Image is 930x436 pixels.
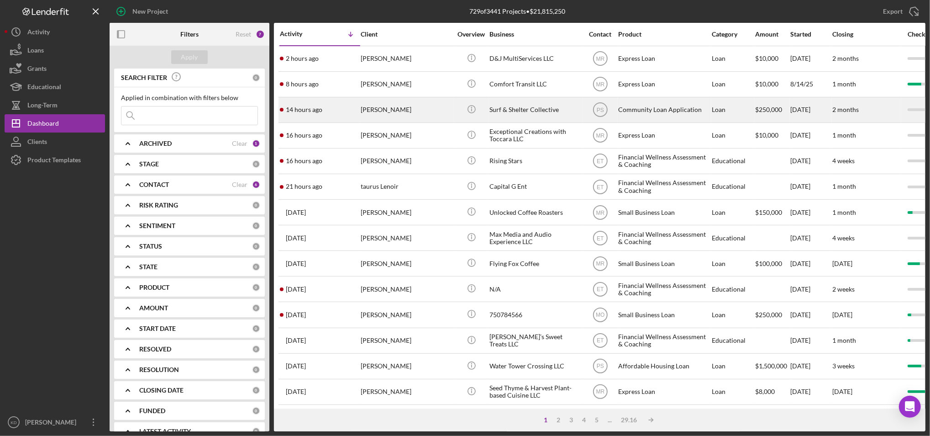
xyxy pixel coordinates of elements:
[596,209,604,216] text: MR
[489,354,581,378] div: Water Tower Crossing LLC
[280,30,320,37] div: Activity
[596,363,604,370] text: PS
[286,55,319,62] time: 2025-08-22 13:18
[552,416,565,424] div: 2
[618,123,709,148] div: Express Loan
[755,303,789,327] div: $250,000
[790,354,831,378] div: [DATE]
[790,277,831,301] div: [DATE]
[139,428,191,435] b: LATEST ACTIVITY
[252,427,260,436] div: 0
[618,200,709,224] div: Small Business Loan
[139,181,169,188] b: CONTACT
[139,304,168,312] b: AMOUNT
[11,420,16,425] text: KD
[361,149,452,173] div: [PERSON_NAME]
[712,72,754,96] div: Loan
[252,74,260,82] div: 0
[252,304,260,312] div: 0
[361,329,452,353] div: [PERSON_NAME]
[618,405,709,430] div: Financial Wellness Assessment & Coaching
[252,366,260,374] div: 0
[232,140,247,147] div: Clear
[712,380,754,404] div: Loan
[596,107,604,113] text: PS
[790,175,831,199] div: [DATE]
[5,133,105,151] button: Clients
[252,201,260,209] div: 0
[790,98,831,122] div: [DATE]
[597,286,604,292] text: ET
[712,149,754,173] div: Educational
[790,226,831,250] div: [DATE]
[252,139,260,148] div: 1
[712,31,754,38] div: Category
[5,59,105,78] button: Grants
[755,354,789,378] div: $1,500,000
[790,200,831,224] div: [DATE]
[755,31,789,38] div: Amount
[361,251,452,276] div: [PERSON_NAME]
[597,184,604,190] text: ET
[489,226,581,250] div: Max Media and Audio Experience LLC
[832,31,901,38] div: Closing
[252,283,260,292] div: 0
[252,263,260,271] div: 0
[470,8,566,15] div: 729 of 3441 Projects • $21,815,250
[712,47,754,71] div: Loan
[361,354,452,378] div: [PERSON_NAME]
[790,405,831,430] div: [DATE]
[790,380,831,404] div: [DATE]
[604,416,617,424] div: ...
[139,346,171,353] b: RESOLVED
[832,54,859,62] time: 2 months
[27,59,47,80] div: Grants
[361,72,452,96] div: [PERSON_NAME]
[618,303,709,327] div: Small Business Loan
[489,72,581,96] div: Comfort Transit LLC
[618,175,709,199] div: Financial Wellness Assessment & Coaching
[712,200,754,224] div: Loan
[618,354,709,378] div: Affordable Housing Loan
[755,47,789,71] div: $10,000
[489,149,581,173] div: Rising Stars
[618,277,709,301] div: Financial Wellness Assessment & Coaching
[832,80,856,88] time: 1 month
[5,114,105,133] button: Dashboard
[139,284,169,291] b: PRODUCT
[5,23,105,41] button: Activity
[596,389,604,395] text: MR
[832,131,856,139] time: 1 month
[181,50,198,64] div: Apply
[712,251,754,276] div: Loan
[286,260,306,267] time: 2025-08-20 23:37
[286,106,322,113] time: 2025-08-22 01:13
[489,123,581,148] div: Exceptional Creations with Toccara LLC
[755,380,789,404] div: $8,000
[5,96,105,114] a: Long-Term
[596,81,604,88] text: MR
[489,47,581,71] div: D&J MultiServices LLC
[252,242,260,250] div: 0
[489,277,581,301] div: N/A
[489,303,581,327] div: 750784566
[236,31,251,38] div: Reset
[171,50,208,64] button: Apply
[597,158,604,165] text: ET
[454,31,489,38] div: Overview
[489,98,581,122] div: Surf & Shelter Collective
[712,277,754,301] div: Educational
[618,72,709,96] div: Express Loan
[790,47,831,71] div: [DATE]
[596,133,604,139] text: MR
[139,263,158,271] b: STATE
[139,366,179,373] b: RESOLUTION
[712,405,754,430] div: Educational
[832,157,855,165] time: 4 weeks
[832,311,852,319] time: [DATE]
[252,407,260,415] div: 0
[790,329,831,353] div: [DATE]
[361,380,452,404] div: [PERSON_NAME]
[832,336,856,344] time: 1 month
[286,337,306,344] time: 2025-08-20 00:58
